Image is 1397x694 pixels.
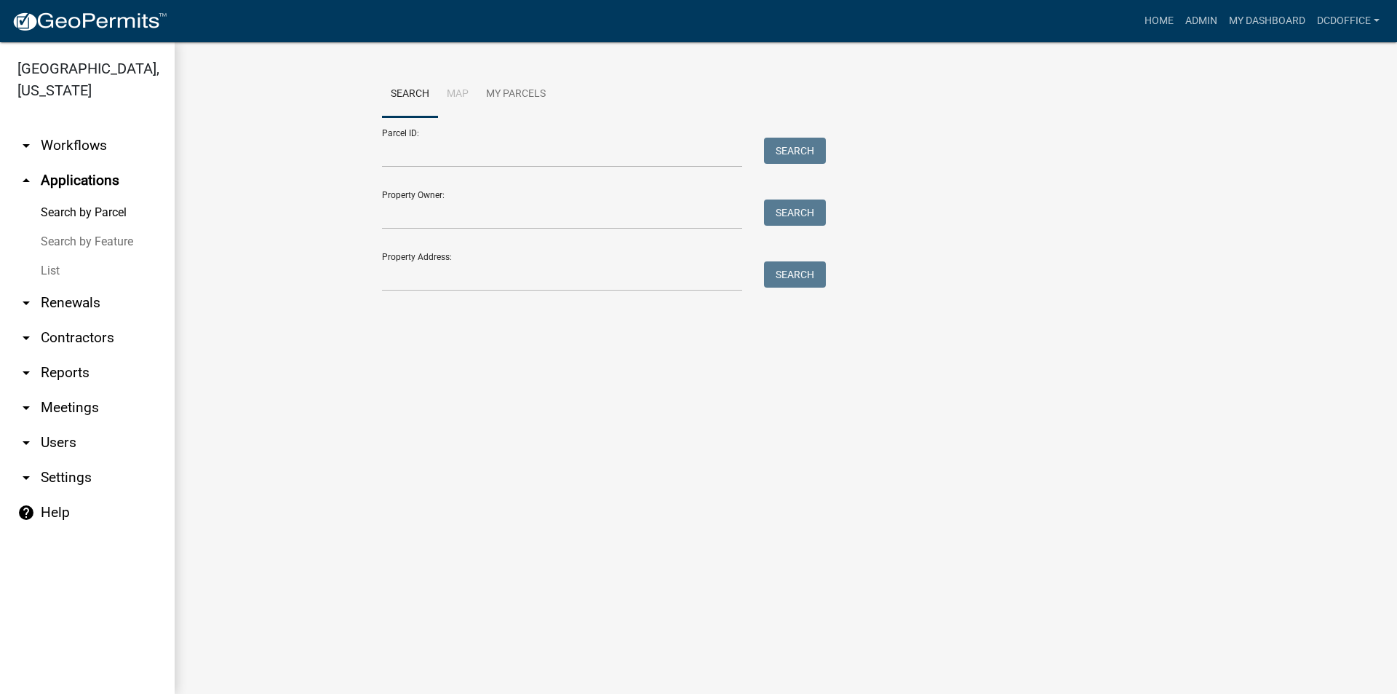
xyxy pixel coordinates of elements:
[1139,7,1179,35] a: Home
[17,399,35,417] i: arrow_drop_down
[17,294,35,312] i: arrow_drop_down
[1223,7,1311,35] a: My Dashboard
[17,172,35,189] i: arrow_drop_up
[1311,7,1385,35] a: DCDOffice
[17,364,35,382] i: arrow_drop_down
[17,137,35,154] i: arrow_drop_down
[764,138,826,164] button: Search
[1179,7,1223,35] a: Admin
[764,200,826,226] button: Search
[477,71,554,118] a: My Parcels
[764,261,826,288] button: Search
[17,329,35,347] i: arrow_drop_down
[17,434,35,452] i: arrow_drop_down
[382,71,438,118] a: Search
[17,504,35,521] i: help
[17,469,35,486] i: arrow_drop_down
